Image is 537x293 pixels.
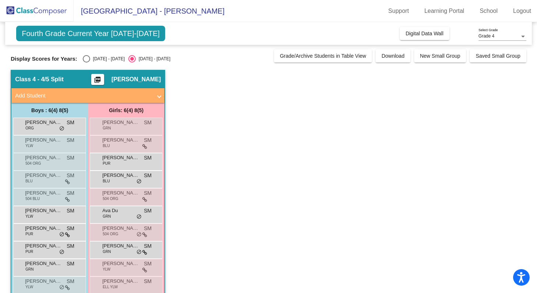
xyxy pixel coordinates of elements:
[67,119,74,126] span: SM
[25,249,33,254] span: PUR
[111,76,161,83] span: [PERSON_NAME]
[383,5,415,17] a: Support
[103,284,118,290] span: ELL YLW
[25,154,62,161] span: [PERSON_NAME] [PERSON_NAME]
[476,53,520,59] span: Saved Small Group
[102,136,139,144] span: [PERSON_NAME]
[25,284,33,290] span: YLW
[136,179,142,185] span: do_not_disturb_alt
[102,189,139,197] span: [PERSON_NAME]
[25,231,33,237] span: PUR
[83,55,170,62] mat-radio-group: Select an option
[102,278,139,285] span: [PERSON_NAME]
[136,214,142,220] span: do_not_disturb_alt
[474,5,504,17] a: School
[67,154,74,162] span: SM
[103,249,111,254] span: GRN
[103,267,110,272] span: YLW
[25,125,34,131] span: ORG
[67,172,74,179] span: SM
[25,189,62,197] span: [PERSON_NAME]
[25,214,33,219] span: YLW
[25,119,62,126] span: [PERSON_NAME]
[67,189,74,197] span: SM
[136,232,142,237] span: do_not_disturb_alt
[25,207,62,214] span: [PERSON_NAME]
[136,249,142,255] span: do_not_disturb_alt
[144,242,152,250] span: SM
[15,76,64,83] span: Class 4 - 4/5 Split
[25,225,62,232] span: [PERSON_NAME]
[280,53,366,59] span: Grade/Archive Students in Table View
[102,119,139,126] span: [PERSON_NAME]
[102,172,139,179] span: [PERSON_NAME]
[59,126,64,132] span: do_not_disturb_alt
[25,278,62,285] span: [PERSON_NAME]
[144,225,152,232] span: SM
[102,207,139,214] span: Ava Du
[144,278,152,285] span: SM
[103,196,118,201] span: 504 ORG
[376,49,410,62] button: Download
[11,56,77,62] span: Display Scores for Years:
[420,53,460,59] span: New Small Group
[144,119,152,126] span: SM
[25,196,40,201] span: 504 BLU
[25,136,62,144] span: [PERSON_NAME]
[136,56,170,62] div: [DATE] - [DATE]
[144,154,152,162] span: SM
[67,136,74,144] span: SM
[59,249,64,255] span: do_not_disturb_alt
[102,225,139,232] span: [PERSON_NAME]
[11,88,164,103] mat-expansion-panel-header: Add Student
[144,136,152,144] span: SM
[25,172,62,179] span: [PERSON_NAME]
[88,103,164,118] div: Girls: 6(4) 8(5)
[103,231,118,237] span: 504 ORG
[507,5,537,17] a: Logout
[144,207,152,215] span: SM
[103,143,110,149] span: BLU
[25,260,62,267] span: [PERSON_NAME]
[381,53,404,59] span: Download
[406,31,444,36] span: Digital Data Wall
[102,242,139,250] span: [PERSON_NAME]
[470,49,526,62] button: Saved Small Group
[25,161,41,166] span: 504 ORG
[144,172,152,179] span: SM
[144,189,152,197] span: SM
[103,161,110,166] span: PUR
[67,278,74,285] span: SM
[25,267,33,272] span: GRN
[274,49,372,62] button: Grade/Archive Students in Table View
[93,76,102,86] mat-icon: picture_as_pdf
[15,92,152,100] mat-panel-title: Add Student
[67,225,74,232] span: SM
[103,178,110,184] span: BLU
[103,214,111,219] span: GRN
[144,260,152,268] span: SM
[479,33,494,39] span: Grade 4
[67,207,74,215] span: SM
[59,285,64,290] span: do_not_disturb_alt
[25,178,32,184] span: BLU
[74,5,224,17] span: [GEOGRAPHIC_DATA] - [PERSON_NAME]
[91,74,104,85] button: Print Students Details
[25,143,33,149] span: YLW
[102,260,139,267] span: [PERSON_NAME]
[16,26,165,41] span: Fourth Grade Current Year [DATE]-[DATE]
[102,154,139,161] span: [PERSON_NAME]
[25,242,62,250] span: [PERSON_NAME]
[419,5,470,17] a: Learning Portal
[414,49,466,62] button: New Small Group
[400,27,449,40] button: Digital Data Wall
[11,103,88,118] div: Boys : 6(4) 8(5)
[59,232,64,237] span: do_not_disturb_alt
[67,260,74,268] span: SM
[67,242,74,250] span: SM
[90,56,125,62] div: [DATE] - [DATE]
[103,125,111,131] span: GRN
